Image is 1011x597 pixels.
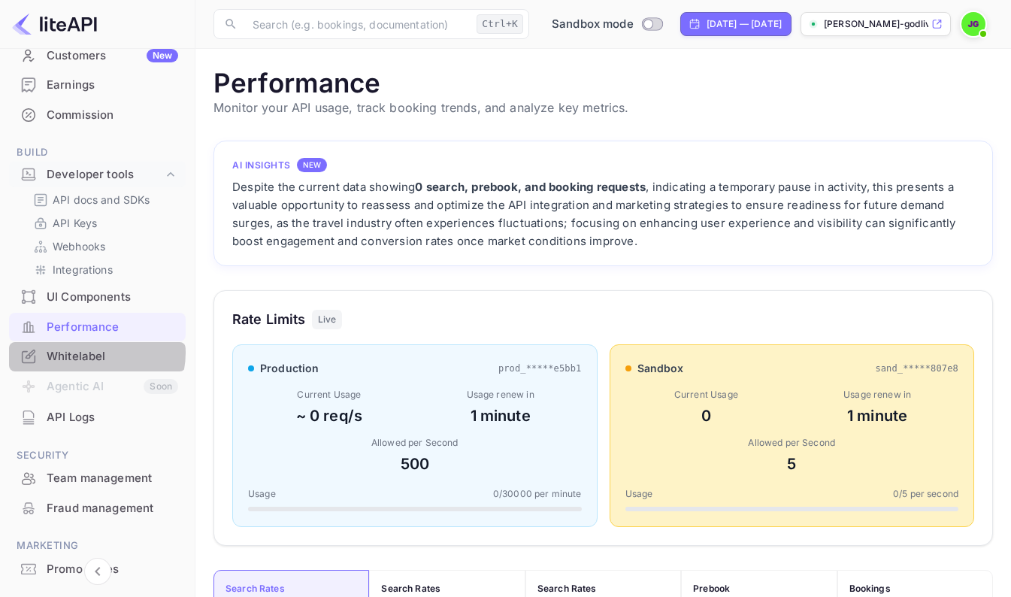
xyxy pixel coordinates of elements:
[248,487,276,501] span: Usage
[9,494,186,523] div: Fraud management
[47,470,178,487] div: Team management
[33,215,174,231] a: API Keys
[707,17,782,31] div: [DATE] — [DATE]
[232,309,306,329] h3: Rate Limits
[381,583,440,594] strong: Search Rates
[53,192,150,208] p: API docs and SDKs
[53,238,105,254] p: Webhooks
[824,17,928,31] p: [PERSON_NAME]-godliving-ftbs...
[33,192,174,208] a: API docs and SDKs
[33,238,174,254] a: Webhooks
[213,67,993,98] h1: Performance
[260,360,319,376] span: production
[147,49,178,62] div: New
[27,259,180,280] div: Integrations
[248,388,410,402] div: Current Usage
[248,453,582,475] div: 500
[9,41,186,71] div: CustomersNew
[9,144,186,161] span: Build
[9,538,186,554] span: Marketing
[248,436,582,450] div: Allowed per Second
[226,583,285,594] strong: Search Rates
[552,16,634,33] span: Sandbox mode
[9,464,186,492] a: Team management
[47,289,178,306] div: UI Components
[297,158,327,172] div: NEW
[9,342,186,370] a: Whitelabel
[312,310,343,329] div: Live
[9,101,186,129] a: Commission
[693,583,730,594] strong: Prebook
[9,342,186,371] div: Whitelabel
[9,71,186,98] a: Earnings
[47,47,178,65] div: Customers
[9,41,186,69] a: CustomersNew
[27,189,180,211] div: API docs and SDKs
[232,178,974,250] div: Despite the current data showing , indicating a temporary pause in activity, this presents a valu...
[53,215,97,231] p: API Keys
[625,487,653,501] span: Usage
[9,162,186,188] div: Developer tools
[47,166,163,183] div: Developer tools
[47,107,178,124] div: Commission
[961,12,985,36] img: Johnson Godliving
[47,77,178,94] div: Earnings
[419,388,582,402] div: Usage renew in
[415,180,646,194] strong: 0 search, prebook, and booking requests
[9,101,186,130] div: Commission
[9,555,186,584] div: Promo codes
[47,561,178,578] div: Promo codes
[9,403,186,431] a: API Logs
[47,319,178,336] div: Performance
[477,14,523,34] div: Ctrl+K
[9,283,186,312] div: UI Components
[637,360,684,376] span: sandbox
[9,555,186,583] a: Promo codes
[493,487,582,501] span: 0 / 30000 per minute
[893,487,958,501] span: 0 / 5 per second
[796,405,958,427] div: 1 minute
[419,405,582,427] div: 1 minute
[9,313,186,341] a: Performance
[27,235,180,257] div: Webhooks
[625,405,788,427] div: 0
[53,262,113,277] p: Integrations
[27,212,180,234] div: API Keys
[9,464,186,493] div: Team management
[248,405,410,427] div: ~ 0 req/s
[625,388,788,402] div: Current Usage
[12,12,97,36] img: LiteAPI logo
[625,453,959,475] div: 5
[9,403,186,432] div: API Logs
[9,447,186,464] span: Security
[537,583,597,594] strong: Search Rates
[680,12,792,36] div: Click to change the date range period
[849,583,891,594] strong: Bookings
[232,159,291,172] h4: AI Insights
[625,436,959,450] div: Allowed per Second
[213,98,993,117] p: Monitor your API usage, track booking trends, and analyze key metrics.
[33,262,174,277] a: Integrations
[47,348,178,365] div: Whitelabel
[47,409,178,426] div: API Logs
[546,16,668,33] div: Switch to Production mode
[796,388,958,402] div: Usage renew in
[244,9,471,39] input: Search (e.g. bookings, documentation)
[9,71,186,100] div: Earnings
[47,500,178,517] div: Fraud management
[9,283,186,311] a: UI Components
[9,494,186,522] a: Fraud management
[9,313,186,342] div: Performance
[84,558,111,585] button: Collapse navigation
